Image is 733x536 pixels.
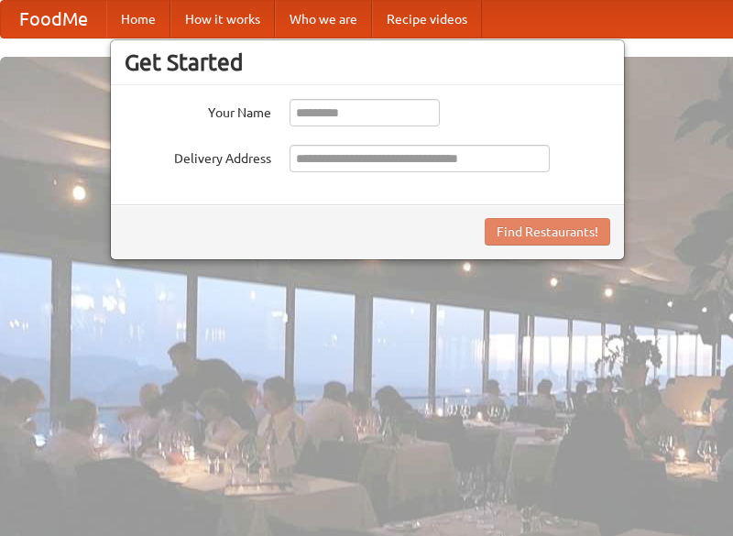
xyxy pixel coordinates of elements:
a: FoodMe [1,1,106,38]
label: Your Name [125,99,271,122]
label: Delivery Address [125,145,271,168]
a: Who we are [275,1,372,38]
a: Recipe videos [372,1,482,38]
a: Home [106,1,170,38]
button: Find Restaurants! [485,218,610,246]
h3: Get Started [125,49,610,76]
a: How it works [170,1,275,38]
